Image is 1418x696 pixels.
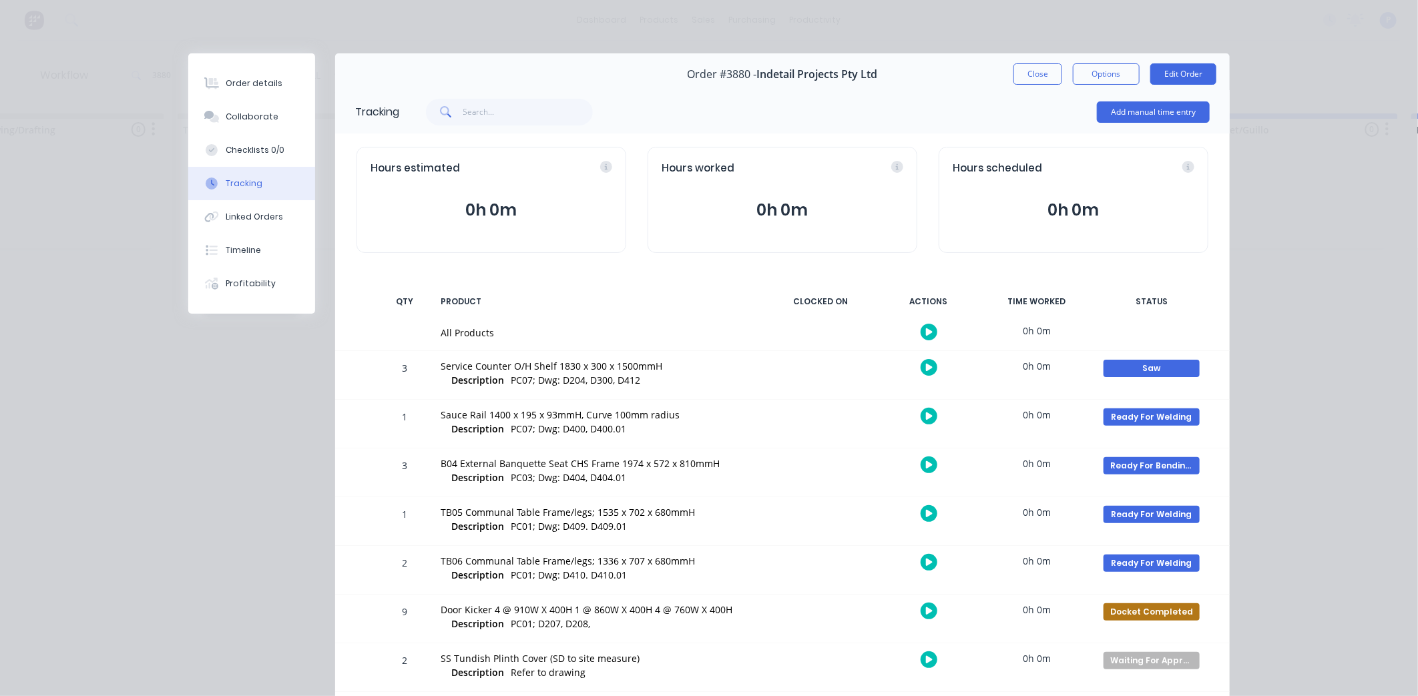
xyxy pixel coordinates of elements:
span: Description [451,422,504,436]
div: 0h 0m [987,595,1087,625]
button: 0h 0m [371,198,612,223]
div: 2 [385,548,425,594]
div: Order details [226,77,282,89]
div: 0h 0m [987,400,1087,430]
div: SS Tundish Plinth Cover (SD to site measure) [441,651,754,665]
button: Edit Order [1150,63,1216,85]
div: Ready For Welding [1104,506,1200,523]
span: Hours estimated [371,161,460,176]
span: Hours worked [662,161,734,176]
div: 9 [385,597,425,643]
button: Ready For Bending/Rolling [1103,456,1200,475]
div: Tracking [355,104,399,120]
span: Indetail Projects Pty Ltd [757,68,878,81]
button: 0h 0m [662,198,903,223]
div: Saw [1104,360,1200,377]
div: Linked Orders [226,211,283,223]
div: Door Kicker 4 @ 910W X 400H 1 @ 860W X 400H 4 @ 760W X 400H [441,603,754,617]
span: PC01; Dwg: D409. D409.01 [511,520,627,533]
div: QTY [385,288,425,316]
button: Saw [1103,359,1200,378]
div: B04 External Banquette Seat CHS Frame 1974 x 572 x 810mmH [441,456,754,470]
div: 0h 0m [987,497,1087,527]
div: PRODUCT [433,288,762,316]
div: Ready For Welding [1104,408,1200,426]
div: Collaborate [226,111,278,123]
button: Checklists 0/0 [188,133,315,167]
span: Refer to drawing [511,666,585,679]
div: 1 [385,499,425,545]
div: CLOCKED ON [770,288,871,316]
div: TB06 Communal Table Frame/legs; 1336 x 707 x 680mmH [441,554,754,568]
div: Docket Completed [1104,603,1200,621]
button: Add manual time entry [1097,101,1210,123]
div: TIME WORKED [987,288,1087,316]
span: PC07; Dwg: D204, D300, D412 [511,374,640,386]
div: Profitability [226,278,276,290]
button: Close [1013,63,1062,85]
div: 0h 0m [987,546,1087,576]
span: PC07; Dwg: D400, D400.01 [511,422,626,435]
div: 1 [385,402,425,448]
div: All Products [441,326,754,340]
button: Docket Completed [1103,603,1200,621]
div: Sauce Rail 1400 x 195 x 93mmH, Curve 100mm radius [441,408,754,422]
span: Description [451,470,504,484]
button: Collaborate [188,100,315,133]
div: Service Counter O/H Shelf 1830 x 300 x 1500mmH [441,359,754,373]
div: STATUS [1095,288,1208,316]
button: Tracking [188,167,315,200]
button: Timeline [188,234,315,267]
div: 3 [385,450,425,496]
span: Description [451,373,504,387]
span: PC03; Dwg: D404, D404.01 [511,471,626,484]
div: ACTIONS [879,288,979,316]
span: Description [451,519,504,533]
input: Search... [463,99,594,125]
div: 0h 0m [987,316,1087,346]
span: Order #3880 - [688,68,757,81]
div: TB05 Communal Table Frame/legs; 1535 x 702 x 680mmH [441,505,754,519]
button: Linked Orders [188,200,315,234]
div: Timeline [226,244,261,256]
div: 3 [385,353,425,399]
button: Ready For Welding [1103,505,1200,524]
button: Waiting For Approval [1103,651,1200,670]
div: 0h 0m [987,351,1087,381]
div: 2 [385,645,425,691]
span: Hours scheduled [953,161,1042,176]
div: Tracking [226,178,262,190]
div: Checklists 0/0 [226,144,284,156]
button: Ready For Welding [1103,408,1200,426]
button: Profitability [188,267,315,300]
span: PC01; D207, D208, [511,617,590,630]
div: Ready For Welding [1104,555,1200,572]
span: Description [451,665,504,679]
button: Ready For Welding [1103,554,1200,573]
span: Description [451,568,504,582]
button: Options [1073,63,1140,85]
span: PC01; Dwg: D410. D410.01 [511,569,627,581]
button: Order details [188,67,315,100]
button: 0h 0m [953,198,1194,223]
span: Description [451,617,504,631]
div: 0h 0m [987,643,1087,673]
div: 0h 0m [987,448,1087,478]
